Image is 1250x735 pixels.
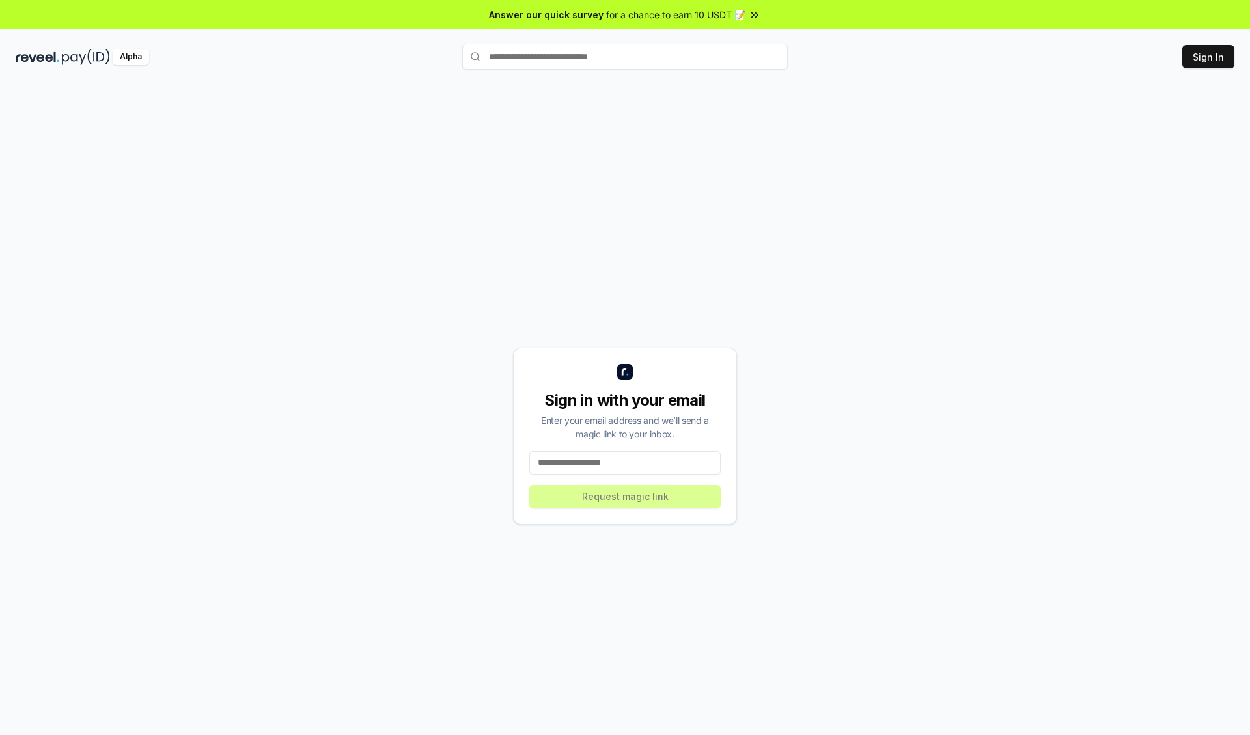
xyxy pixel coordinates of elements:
button: Sign In [1182,45,1234,68]
img: reveel_dark [16,49,59,65]
img: pay_id [62,49,110,65]
span: for a chance to earn 10 USDT 📝 [606,8,745,21]
div: Alpha [113,49,149,65]
div: Enter your email address and we’ll send a magic link to your inbox. [529,413,721,441]
span: Answer our quick survey [489,8,604,21]
img: logo_small [617,364,633,380]
div: Sign in with your email [529,390,721,411]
